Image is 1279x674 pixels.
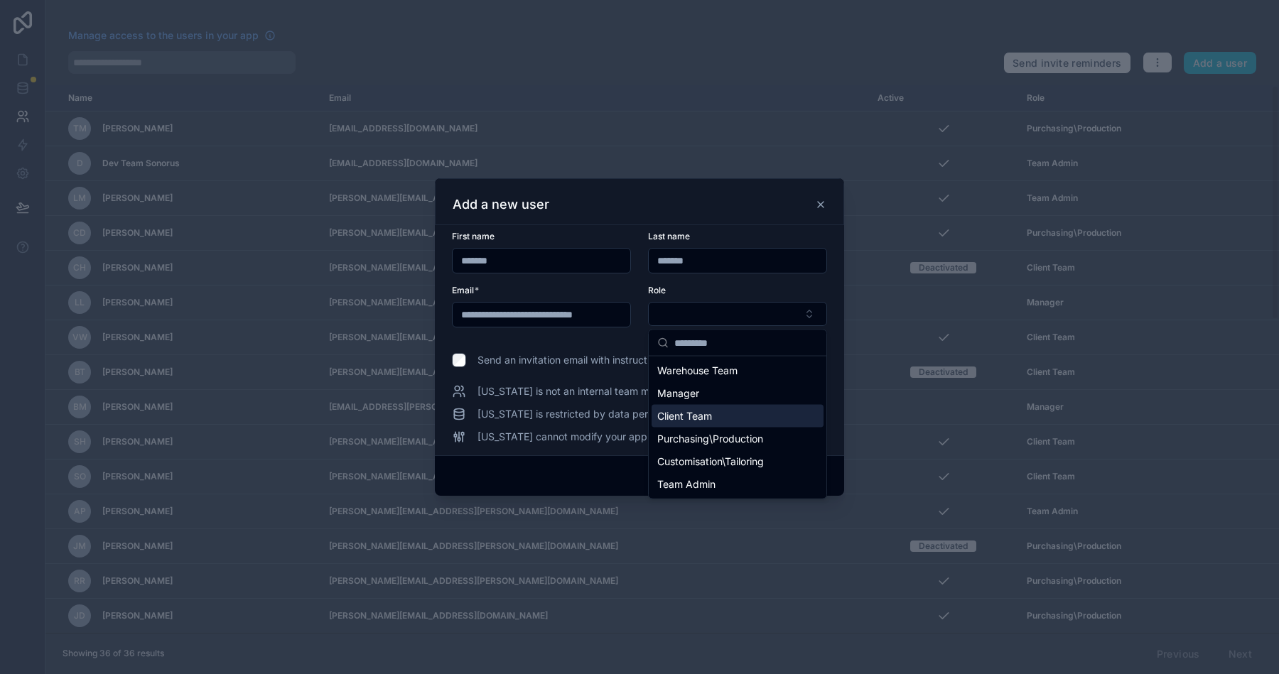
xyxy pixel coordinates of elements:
span: First name [452,231,495,241]
span: [US_STATE] is not an internal team member [477,384,679,398]
button: Select Button [648,302,827,326]
span: [US_STATE] is restricted by data permissions [477,407,687,421]
span: Send an invitation email with instructions to log in [477,353,706,367]
span: Client Team [657,409,712,423]
span: Role [648,285,666,295]
span: Team Admin [657,477,716,491]
span: Email [452,285,474,295]
span: Customisation\Tailoring [657,455,764,469]
span: Last name [648,231,690,241]
span: [US_STATE] cannot modify your app [477,430,647,444]
span: Warehouse Team [657,364,738,378]
h3: Add a new user [453,196,549,213]
span: Purchasing\Production [657,432,763,446]
span: Manager [657,386,699,401]
input: Send an invitation email with instructions to log in [452,353,466,367]
div: Suggestions [649,357,826,499]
